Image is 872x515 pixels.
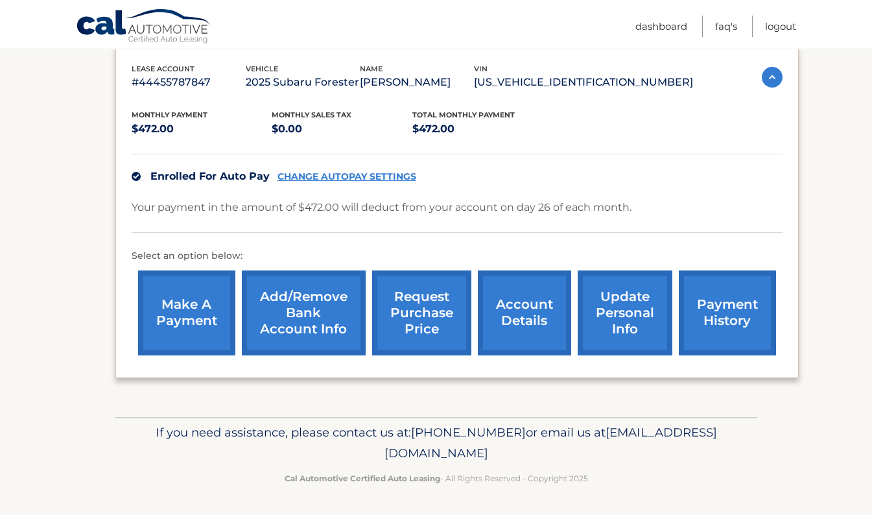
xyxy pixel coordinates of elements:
a: account details [478,270,571,355]
strong: Cal Automotive Certified Auto Leasing [285,473,440,483]
img: check.svg [132,172,141,181]
span: Enrolled For Auto Pay [150,170,270,182]
span: Total Monthly Payment [412,110,515,119]
a: Cal Automotive [76,8,212,46]
img: accordion-active.svg [762,67,783,88]
p: #44455787847 [132,73,246,91]
p: [PERSON_NAME] [360,73,474,91]
p: 2025 Subaru Forester [246,73,360,91]
span: name [360,64,383,73]
a: Add/Remove bank account info [242,270,366,355]
p: $0.00 [272,120,412,138]
p: Your payment in the amount of $472.00 will deduct from your account on day 26 of each month. [132,198,631,217]
p: $472.00 [412,120,553,138]
a: update personal info [578,270,672,355]
a: payment history [679,270,776,355]
a: Logout [765,16,796,37]
a: FAQ's [715,16,737,37]
p: Select an option below: [132,248,783,264]
p: If you need assistance, please contact us at: or email us at [124,422,749,464]
p: $472.00 [132,120,272,138]
p: [US_VEHICLE_IDENTIFICATION_NUMBER] [474,73,693,91]
a: make a payment [138,270,235,355]
span: Monthly sales Tax [272,110,351,119]
p: - All Rights Reserved - Copyright 2025 [124,472,749,485]
span: vehicle [246,64,278,73]
span: vin [474,64,488,73]
span: lease account [132,64,194,73]
span: [PHONE_NUMBER] [411,425,526,440]
a: request purchase price [372,270,471,355]
span: Monthly Payment [132,110,207,119]
a: Dashboard [635,16,687,37]
a: CHANGE AUTOPAY SETTINGS [277,171,416,182]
